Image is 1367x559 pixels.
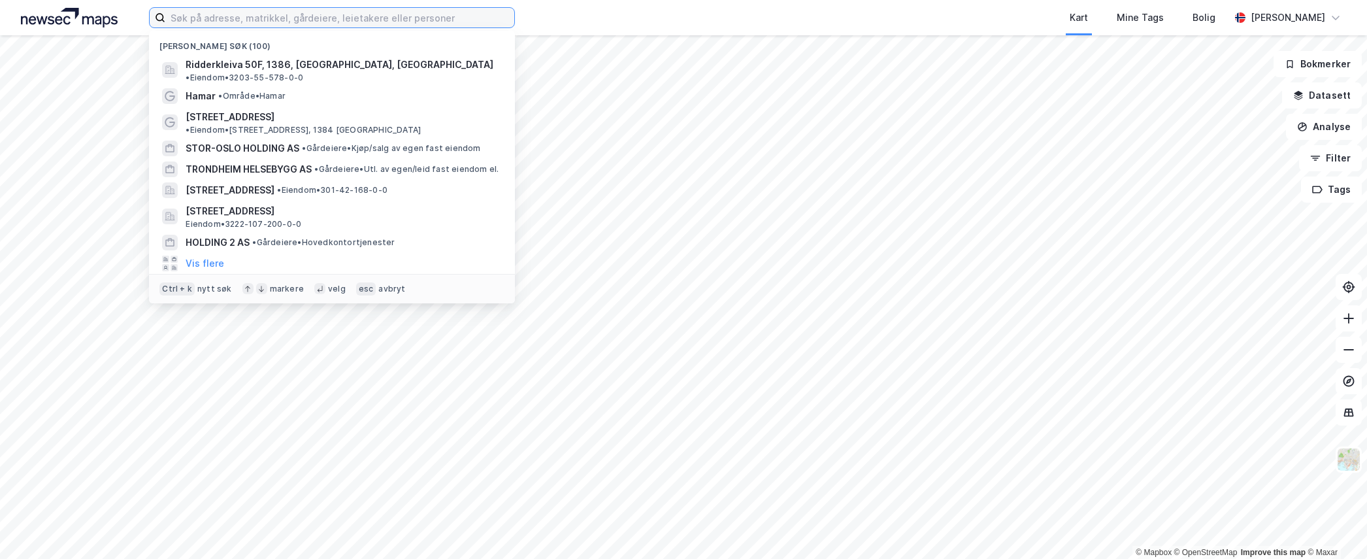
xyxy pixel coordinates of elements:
[186,182,274,198] span: [STREET_ADDRESS]
[314,164,499,175] span: Gårdeiere • Utl. av egen/leid fast eiendom el.
[302,143,306,153] span: •
[186,219,301,229] span: Eiendom • 3222-107-200-0-0
[378,284,405,294] div: avbryt
[186,125,189,135] span: •
[1241,548,1306,557] a: Improve this map
[186,57,493,73] span: Ridderkleiva 50F, 1386, [GEOGRAPHIC_DATA], [GEOGRAPHIC_DATA]
[356,282,376,296] div: esc
[21,8,118,27] img: logo.a4113a55bc3d86da70a041830d287a7e.svg
[186,88,216,104] span: Hamar
[186,161,312,177] span: TRONDHEIM HELSEBYGG AS
[277,185,281,195] span: •
[165,8,514,27] input: Søk på adresse, matrikkel, gårdeiere, leietakere eller personer
[1274,51,1362,77] button: Bokmerker
[159,282,195,296] div: Ctrl + k
[1302,496,1367,559] iframe: Chat Widget
[186,125,421,135] span: Eiendom • [STREET_ADDRESS], 1384 [GEOGRAPHIC_DATA]
[1336,447,1361,472] img: Z
[314,164,318,174] span: •
[197,284,232,294] div: nytt søk
[218,91,286,101] span: Område • Hamar
[186,203,499,219] span: [STREET_ADDRESS]
[186,256,224,271] button: Vis flere
[252,237,256,247] span: •
[1193,10,1215,25] div: Bolig
[218,91,222,101] span: •
[1282,82,1362,109] button: Datasett
[1251,10,1325,25] div: [PERSON_NAME]
[277,185,387,195] span: Eiendom • 301-42-168-0-0
[1301,177,1362,203] button: Tags
[1136,548,1172,557] a: Mapbox
[186,73,189,82] span: •
[270,284,304,294] div: markere
[252,237,395,248] span: Gårdeiere • Hovedkontortjenester
[302,143,480,154] span: Gårdeiere • Kjøp/salg av egen fast eiendom
[149,31,515,54] div: [PERSON_NAME] søk (100)
[186,141,299,156] span: STOR-OSLO HOLDING AS
[186,235,250,250] span: HOLDING 2 AS
[1286,114,1362,140] button: Analyse
[1302,496,1367,559] div: Kontrollprogram for chat
[1174,548,1238,557] a: OpenStreetMap
[186,109,274,125] span: [STREET_ADDRESS]
[1117,10,1164,25] div: Mine Tags
[1070,10,1088,25] div: Kart
[328,284,346,294] div: velg
[186,73,303,83] span: Eiendom • 3203-55-578-0-0
[1299,145,1362,171] button: Filter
